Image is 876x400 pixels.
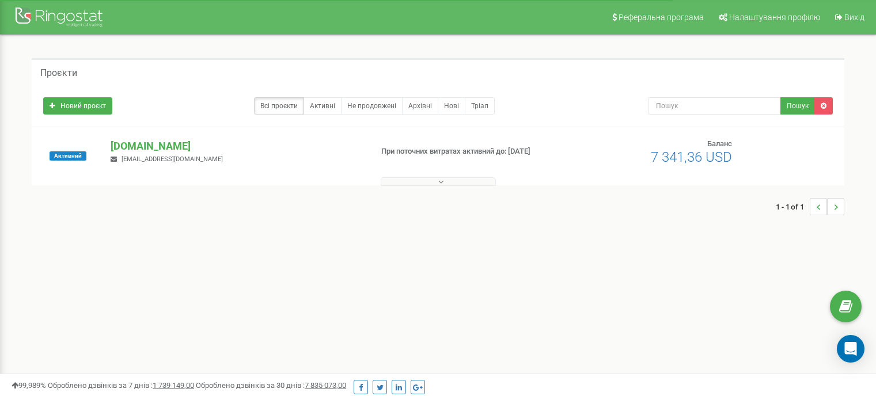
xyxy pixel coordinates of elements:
u: 1 739 149,00 [153,381,194,390]
span: Баланс [707,139,732,148]
a: Нові [438,97,465,115]
a: Новий проєкт [43,97,112,115]
h5: Проєкти [40,68,77,78]
div: Open Intercom Messenger [837,335,864,363]
span: Активний [50,151,86,161]
span: 7 341,36 USD [651,149,732,165]
span: [EMAIL_ADDRESS][DOMAIN_NAME] [122,155,223,163]
button: Пошук [780,97,815,115]
nav: ... [776,186,844,227]
span: 1 - 1 of 1 [776,198,810,215]
p: При поточних витратах активний до: [DATE] [381,146,566,157]
span: Вихід [844,13,864,22]
span: 99,989% [12,381,46,390]
a: Не продовжені [341,97,403,115]
a: Архівні [402,97,438,115]
span: Налаштування профілю [729,13,820,22]
span: Оброблено дзвінків за 7 днів : [48,381,194,390]
a: Тріал [465,97,495,115]
input: Пошук [649,97,781,115]
a: Всі проєкти [254,97,304,115]
span: Реферальна програма [619,13,704,22]
a: Активні [304,97,342,115]
p: [DOMAIN_NAME] [111,139,362,154]
span: Оброблено дзвінків за 30 днів : [196,381,346,390]
u: 7 835 073,00 [305,381,346,390]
